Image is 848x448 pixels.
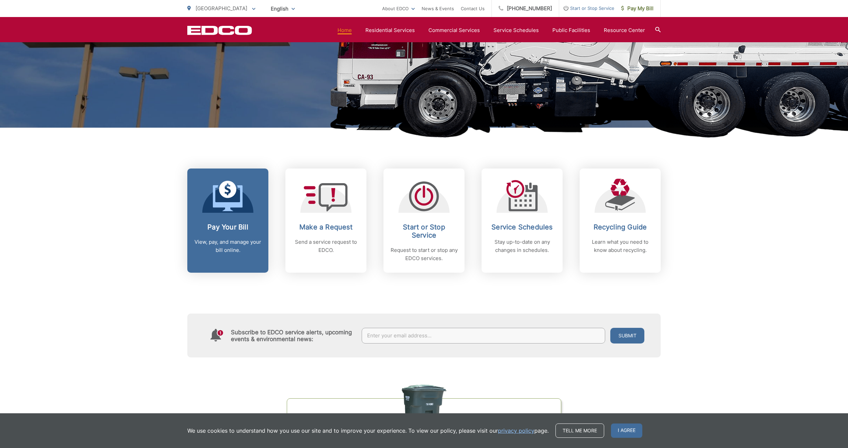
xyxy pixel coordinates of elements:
p: We use cookies to understand how you use our site and to improve your experience. To view our pol... [187,427,549,435]
a: Contact Us [461,4,485,13]
h2: Recycling Guide [586,223,654,231]
span: I agree [611,423,642,438]
h2: Start or Stop Service [390,223,458,239]
span: Pay My Bill [621,4,654,13]
h2: Make a Request [292,223,360,231]
a: EDCD logo. Return to the homepage. [187,26,252,35]
span: [GEOGRAPHIC_DATA] [195,5,247,12]
p: Stay up-to-date on any changes in schedules. [488,238,556,254]
a: Pay Your Bill View, pay, and manage your bill online. [187,169,268,273]
h2: Pay Your Bill [194,223,262,231]
a: Service Schedules Stay up-to-date on any changes in schedules. [482,169,563,273]
h4: Subscribe to EDCO service alerts, upcoming events & environmental news: [231,329,355,342]
h2: Service Schedules [488,223,556,231]
a: News & Events [422,4,454,13]
a: privacy policy [498,427,534,435]
p: Send a service request to EDCO. [292,238,360,254]
span: English [266,3,300,15]
a: Recycling Guide Learn what you need to know about recycling. [580,169,661,273]
input: Enter your email address... [362,328,606,343]
a: Public Facilities [552,26,590,34]
a: Home [337,26,352,34]
a: Service Schedules [493,26,539,34]
a: About EDCO [382,4,415,13]
p: View, pay, and manage your bill online. [194,238,262,254]
button: Submit [610,328,644,343]
a: Tell me more [555,423,604,438]
a: Resource Center [604,26,645,34]
a: Commercial Services [428,26,480,34]
a: Make a Request Send a service request to EDCO. [285,169,366,273]
a: Residential Services [365,26,415,34]
p: Learn what you need to know about recycling. [586,238,654,254]
p: Request to start or stop any EDCO services. [390,246,458,262]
